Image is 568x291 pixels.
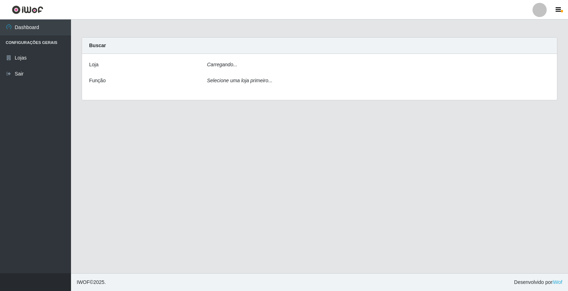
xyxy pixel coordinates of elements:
[89,61,98,68] label: Loja
[207,78,272,83] i: Selecione uma loja primeiro...
[207,62,237,67] i: Carregando...
[89,77,106,84] label: Função
[89,43,106,48] strong: Buscar
[514,279,562,286] span: Desenvolvido por
[77,279,90,285] span: IWOF
[552,279,562,285] a: iWof
[12,5,43,14] img: CoreUI Logo
[77,279,106,286] span: © 2025 .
